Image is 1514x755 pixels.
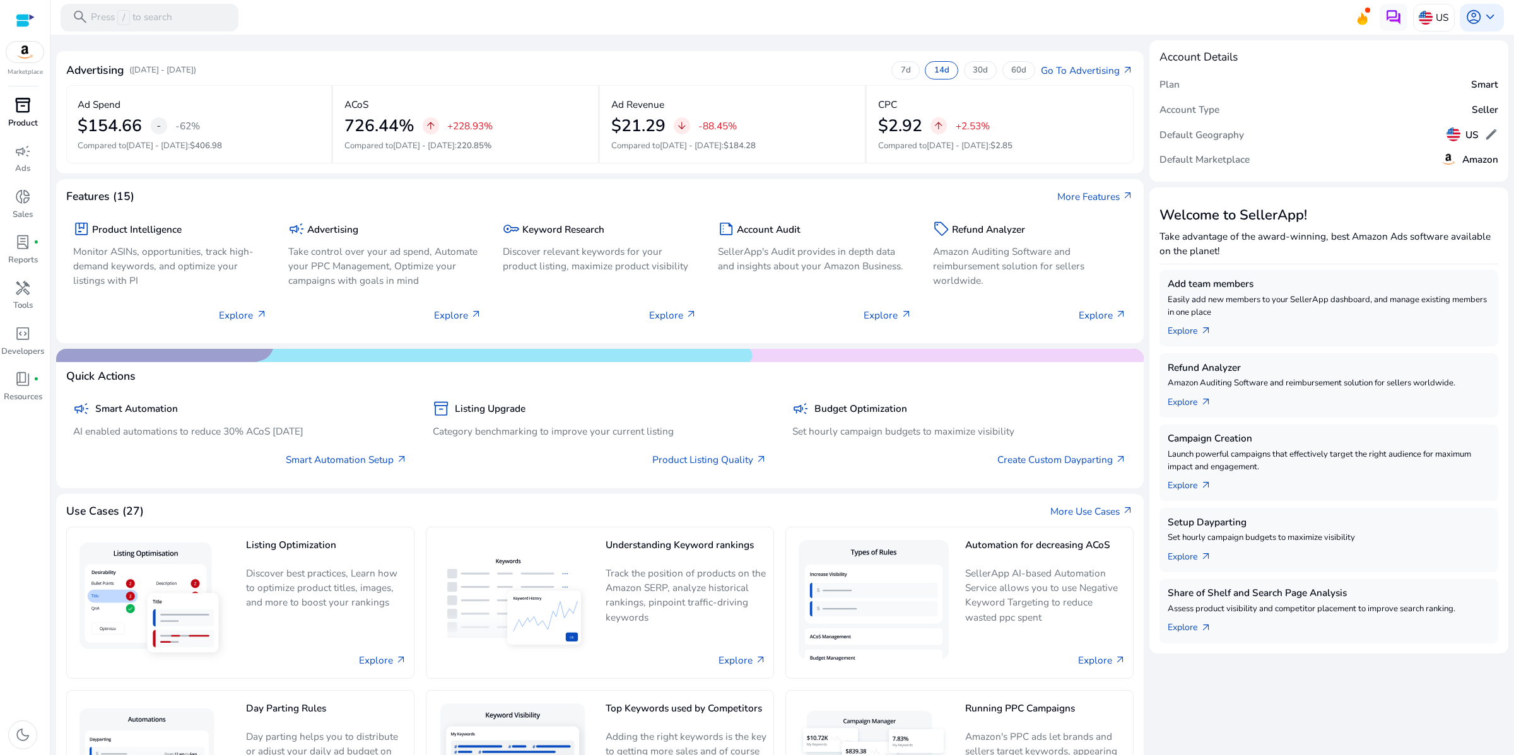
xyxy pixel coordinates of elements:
a: Explorearrow_outward [1168,473,1223,493]
span: [DATE] - [DATE] [126,140,188,151]
span: campaign [73,401,90,417]
img: Listing Optimization [74,537,235,669]
p: Compared to : [878,140,1122,153]
span: handyman [15,280,31,296]
h4: Use Cases (27) [66,505,144,518]
h5: Listing Optimization [246,539,407,561]
span: fiber_manual_record [33,377,39,382]
span: [DATE] - [DATE] [393,140,455,151]
span: arrow_outward [901,309,912,320]
h2: 726.44% [344,116,414,136]
p: SellerApp's Audit provides in depth data and insights about your Amazon Business. [718,244,912,273]
span: package [73,221,90,237]
h4: Quick Actions [66,370,136,383]
h5: Default Geography [1159,129,1244,141]
span: fiber_manual_record [33,240,39,245]
p: Launch powerful campaigns that effectively target the right audience for maximum impact and engag... [1168,448,1490,474]
span: arrow_outward [1122,65,1134,76]
span: search [72,9,88,25]
h5: Automation for decreasing ACoS [965,539,1126,561]
span: inventory_2 [433,401,449,417]
span: 220.85% [457,140,491,151]
span: lab_profile [15,234,31,250]
p: Compared to : [611,140,854,153]
p: Ad Revenue [611,97,664,112]
h5: Day Parting Rules [246,703,407,725]
h2: $21.29 [611,116,666,136]
h5: Seller [1472,104,1498,115]
span: arrow_outward [1115,309,1127,320]
p: AI enabled automations to reduce 30% ACoS [DATE] [73,424,408,438]
p: Easily add new members to your SellerApp dashboard, and manage existing members in one place [1168,294,1490,319]
h5: Campaign Creation [1168,433,1490,444]
img: us.svg [1419,11,1433,25]
h5: Setup Dayparting [1168,517,1490,528]
span: campaign [288,221,305,237]
span: $406.98 [190,140,222,151]
p: Product [8,117,38,130]
p: CPC [878,97,897,112]
h2: $154.66 [78,116,142,136]
span: sell [933,221,949,237]
a: Product Listing Quality [652,452,767,467]
span: edit [1484,127,1498,141]
h5: Smart Automation [95,403,178,414]
p: Marketplace [8,67,43,77]
p: +228.93% [447,121,493,131]
h2: $2.92 [878,116,922,136]
p: Ads [15,163,30,175]
img: Automation for decreasing ACoS [793,534,954,672]
span: book_4 [15,371,31,387]
img: amazon.svg [6,42,44,62]
a: Explorearrow_outward [1168,319,1223,338]
p: Explore [864,308,912,322]
h5: Account Audit [737,224,801,235]
span: arrow_upward [933,120,944,132]
a: Explorearrow_outward [1168,390,1223,409]
span: summarize [718,221,734,237]
p: Tools [13,300,33,312]
p: Press to search [91,10,172,25]
span: campaign [15,143,31,160]
p: Compared to : [78,140,320,153]
span: arrow_outward [756,454,767,465]
p: 7d [901,65,911,76]
h5: Running PPC Campaigns [965,703,1126,725]
img: Understanding Keyword rankings [433,547,594,658]
h5: Smart [1471,79,1498,90]
h5: Advertising [307,224,358,235]
h5: Top Keywords used by Competitors [606,703,766,725]
h5: Budget Optimization [814,403,907,414]
p: Explore [649,308,697,322]
span: account_circle [1465,9,1482,25]
a: Explorearrow_outward [1168,544,1223,564]
h5: Listing Upgrade [455,403,525,414]
span: arrow_outward [396,655,407,666]
p: Track the position of products on the Amazon SERP, analyze historical rankings, pinpoint traffic-... [606,566,766,624]
span: arrow_outward [1200,325,1212,337]
h5: US [1465,129,1479,141]
p: Resources [4,391,42,404]
h4: Account Details [1159,50,1238,64]
a: More Featuresarrow_outward [1057,189,1134,204]
a: Create Custom Dayparting [997,452,1127,467]
p: Take control over your ad spend, Automate your PPC Management, Optimize your campaigns with goals... [288,244,483,288]
h4: Features (15) [66,190,134,203]
h5: Refund Analyzer [1168,362,1490,373]
span: arrow_downward [676,120,688,132]
span: arrow_outward [686,309,697,320]
h5: Share of Shelf and Search Page Analysis [1168,587,1490,599]
p: Monitor ASINs, opportunities, track high-demand keywords, and optimize your listings with PI [73,244,267,288]
p: US [1436,6,1448,28]
p: Reports [8,254,38,267]
p: Set hourly campaign budgets to maximize visibility [1168,532,1490,544]
p: Sales [13,209,33,221]
span: arrow_outward [1200,551,1212,563]
span: arrow_outward [1115,655,1126,666]
img: amazon.svg [1440,151,1457,167]
p: Category benchmarking to improve your current listing [433,424,767,438]
span: $184.28 [724,140,756,151]
span: inventory_2 [15,97,31,114]
h5: Account Type [1159,104,1219,115]
p: Explore [219,308,267,322]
